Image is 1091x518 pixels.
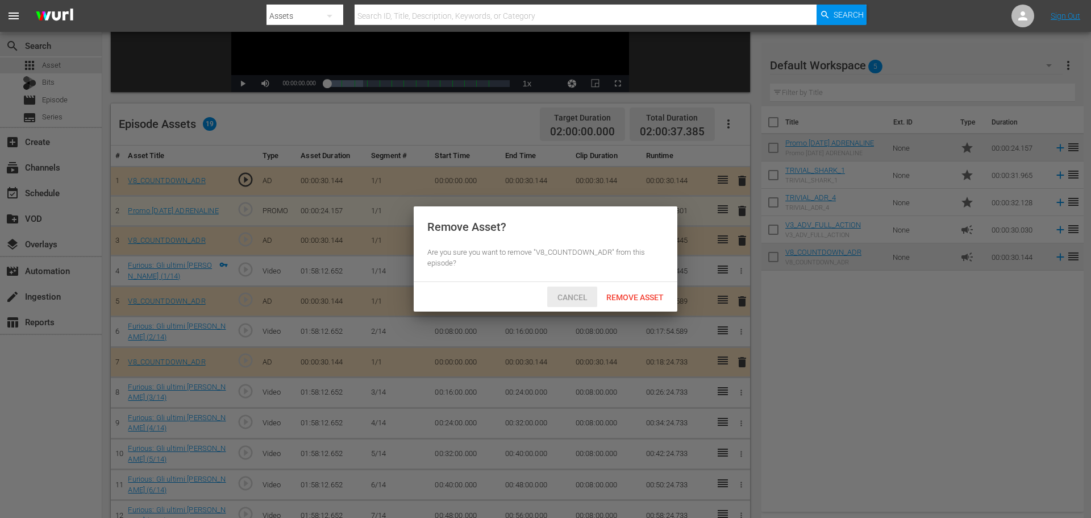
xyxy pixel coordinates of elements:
[547,287,597,307] button: Cancel
[427,247,664,268] div: Are you sure you want to remove "V8_COUNTDOWN_ADR" from this episode?
[817,5,867,25] button: Search
[27,3,82,30] img: ans4CAIJ8jUAAAAAAAAAAAAAAAAAAAAAAAAgQb4GAAAAAAAAAAAAAAAAAAAAAAAAJMjXAAAAAAAAAAAAAAAAAAAAAAAAgAT5G...
[548,293,597,302] span: Cancel
[1051,11,1080,20] a: Sign Out
[597,287,673,307] button: Remove Asset
[7,9,20,23] span: menu
[427,220,506,234] div: Remove Asset?
[834,5,864,25] span: Search
[597,293,673,302] span: Remove Asset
